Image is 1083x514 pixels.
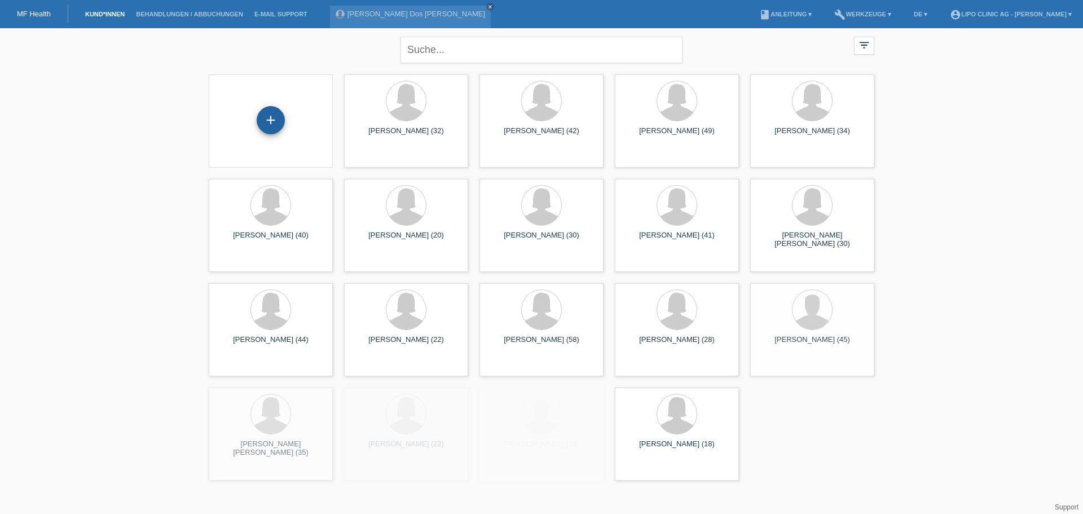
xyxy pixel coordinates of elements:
[249,11,313,17] a: E-Mail Support
[347,10,485,18] a: [PERSON_NAME] Dos [PERSON_NAME]
[80,11,130,17] a: Kund*innen
[950,9,961,20] i: account_circle
[488,335,595,353] div: [PERSON_NAME] (58)
[257,111,284,130] div: Kund*in hinzufügen
[624,126,730,144] div: [PERSON_NAME] (49)
[487,4,493,10] i: close
[218,231,324,249] div: [PERSON_NAME] (40)
[624,231,730,249] div: [PERSON_NAME] (41)
[829,11,897,17] a: buildWerkzeuge ▾
[17,10,51,18] a: MF Health
[759,231,865,249] div: [PERSON_NAME] [PERSON_NAME] (30)
[353,335,459,353] div: [PERSON_NAME] (22)
[353,231,459,249] div: [PERSON_NAME] (20)
[488,126,595,144] div: [PERSON_NAME] (42)
[759,335,865,353] div: [PERSON_NAME] (45)
[754,11,817,17] a: bookAnleitung ▾
[834,9,846,20] i: build
[353,440,459,458] div: [PERSON_NAME] (22)
[1055,503,1078,511] a: Support
[759,126,865,144] div: [PERSON_NAME] (34)
[944,11,1077,17] a: account_circleLIPO CLINIC AG - [PERSON_NAME] ▾
[488,440,595,458] div: [PERSON_NAME] (25)
[353,126,459,144] div: [PERSON_NAME] (32)
[624,335,730,353] div: [PERSON_NAME] (28)
[130,11,249,17] a: Behandlungen / Abbuchungen
[486,3,494,11] a: close
[908,11,933,17] a: DE ▾
[858,39,870,51] i: filter_list
[218,335,324,353] div: [PERSON_NAME] (44)
[759,9,771,20] i: book
[400,37,683,63] input: Suche...
[218,440,324,458] div: [PERSON_NAME] [PERSON_NAME] (35)
[624,440,730,458] div: [PERSON_NAME] (18)
[488,231,595,249] div: [PERSON_NAME] (30)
